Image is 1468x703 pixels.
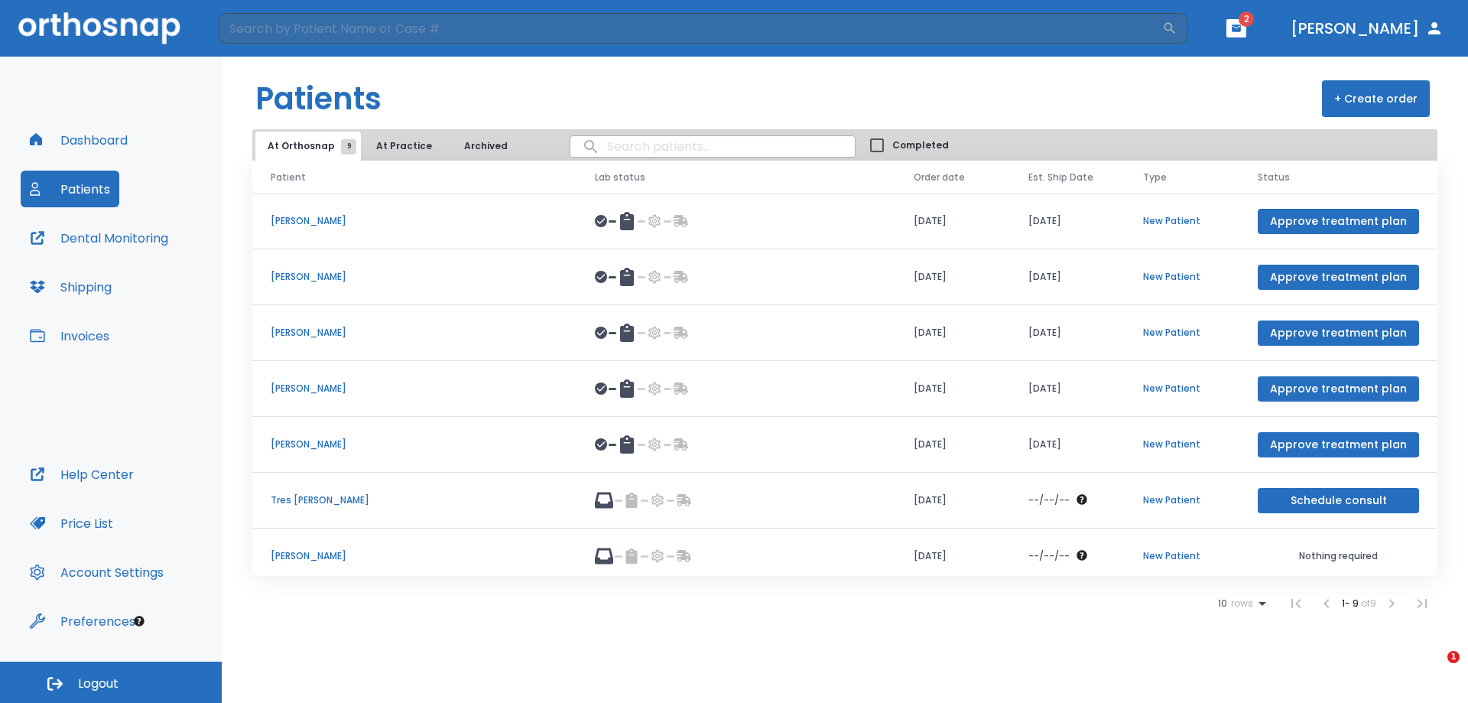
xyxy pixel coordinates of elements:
[132,614,146,628] div: Tooltip anchor
[1010,417,1125,473] td: [DATE]
[895,249,1010,305] td: [DATE]
[271,382,558,395] p: [PERSON_NAME]
[1143,214,1221,228] p: New Patient
[1284,15,1450,42] button: [PERSON_NAME]
[1010,361,1125,417] td: [DATE]
[1028,171,1093,184] span: Est. Ship Date
[1028,549,1070,563] p: --/--/--
[18,12,180,44] img: Orthosnap
[78,675,119,692] span: Logout
[570,132,855,161] input: search
[1143,171,1167,184] span: Type
[268,139,349,153] span: At Orthosnap
[1010,305,1125,361] td: [DATE]
[895,473,1010,529] td: [DATE]
[447,132,524,161] button: Archived
[1143,438,1221,451] p: New Patient
[1258,488,1419,513] button: Schedule consult
[271,171,306,184] span: Patient
[21,220,177,256] button: Dental Monitoring
[1361,597,1376,610] span: of 9
[271,493,558,507] p: Tres [PERSON_NAME]
[1416,651,1453,688] iframe: Intercom live chat
[895,417,1010,473] td: [DATE]
[1322,80,1430,117] button: + Create order
[255,132,527,161] div: tabs
[21,317,119,354] button: Invoices
[1143,549,1221,563] p: New Patient
[1258,265,1419,290] button: Approve treatment plan
[1258,376,1419,402] button: Approve treatment plan
[1143,326,1221,340] p: New Patient
[341,139,356,155] span: 9
[1342,597,1361,610] span: 1 - 9
[21,554,173,591] button: Account Settings
[255,76,382,122] h1: Patients
[1143,493,1221,507] p: New Patient
[895,305,1010,361] td: [DATE]
[21,269,121,305] button: Shipping
[1028,493,1070,507] p: --/--/--
[1218,598,1227,609] span: 10
[1010,194,1125,249] td: [DATE]
[1258,432,1419,457] button: Approve treatment plan
[892,138,949,152] span: Completed
[21,505,122,542] button: Price List
[1227,598,1253,609] span: rows
[271,438,558,451] p: [PERSON_NAME]
[1258,171,1290,184] span: Status
[1143,382,1221,395] p: New Patient
[914,171,965,184] span: Order date
[1010,249,1125,305] td: [DATE]
[271,549,558,563] p: [PERSON_NAME]
[895,361,1010,417] td: [DATE]
[21,122,137,158] button: Dashboard
[1258,321,1419,346] button: Approve treatment plan
[271,270,558,284] p: [PERSON_NAME]
[1258,549,1419,563] p: Nothing required
[895,194,1010,249] td: [DATE]
[1239,11,1254,27] span: 2
[595,171,645,184] span: Lab status
[271,326,558,340] p: [PERSON_NAME]
[1028,493,1106,507] div: The date will be available after approving treatment plan
[271,214,558,228] p: [PERSON_NAME]
[1143,270,1221,284] p: New Patient
[21,171,119,207] button: Patients
[1447,651,1460,663] span: 1
[1258,209,1419,234] button: Approve treatment plan
[895,529,1010,584] td: [DATE]
[21,603,145,640] button: Preferences
[1028,549,1106,563] div: The date will be available after approving treatment plan
[364,132,444,161] button: At Practice
[219,13,1162,44] input: Search by Patient Name or Case #
[21,456,143,493] button: Help Center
